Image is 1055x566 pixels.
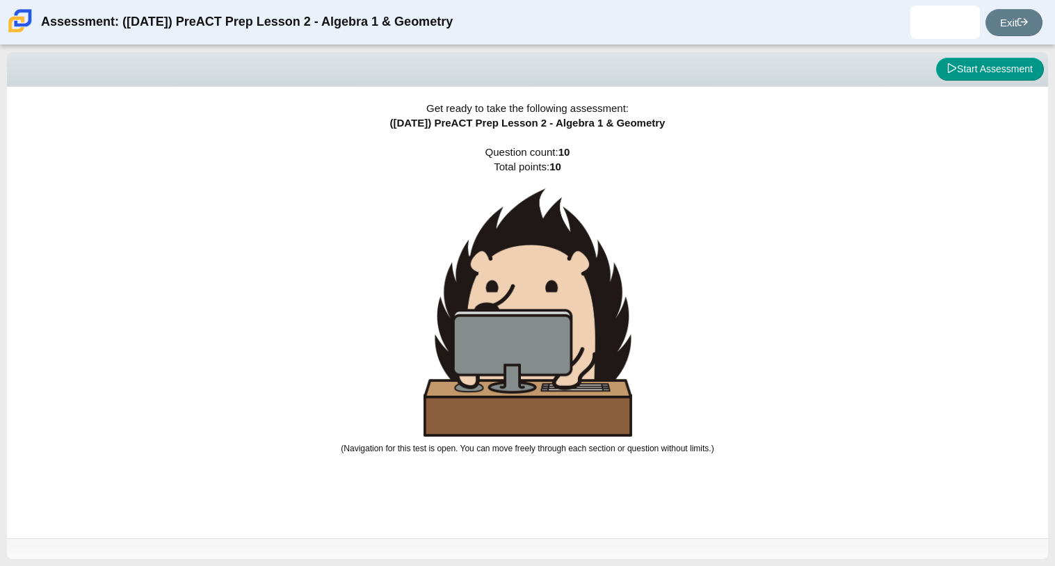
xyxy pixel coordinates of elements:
[6,26,35,38] a: Carmen School of Science & Technology
[341,146,714,453] span: Question count: Total points:
[341,444,714,453] small: (Navigation for this test is open. You can move freely through each section or question without l...
[6,6,35,35] img: Carmen School of Science & Technology
[985,9,1042,36] a: Exit
[390,117,666,129] span: ([DATE]) PreACT Prep Lesson 2 - Algebra 1 & Geometry
[934,11,956,33] img: yeidel.mederoriver.tvZsM0
[41,6,453,39] div: Assessment: ([DATE]) PreACT Prep Lesson 2 - Algebra 1 & Geometry
[424,188,632,437] img: hedgehog-behind-computer-large.png
[426,102,629,114] span: Get ready to take the following assessment:
[936,58,1044,81] button: Start Assessment
[558,146,570,158] b: 10
[549,161,561,172] b: 10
